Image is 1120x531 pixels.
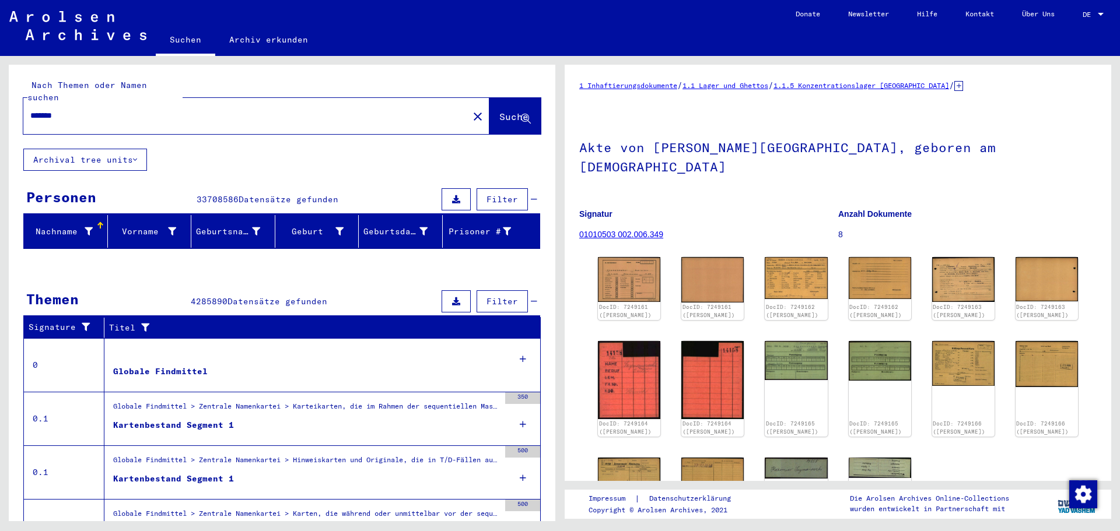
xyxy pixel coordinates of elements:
[113,473,234,485] div: Kartenbestand Segment 1
[681,257,744,303] img: 002.jpg
[933,304,985,318] a: DocID: 7249163 ([PERSON_NAME])
[579,81,677,90] a: 1 Inhaftierungsdokumente
[359,215,443,248] mat-header-cell: Geburtsdatum
[113,365,208,378] div: Globale Findmittel
[280,222,359,241] div: Geburt‏
[949,80,954,90] span: /
[191,215,275,248] mat-header-cell: Geburtsname
[579,209,612,219] b: Signatur
[280,226,344,238] div: Geburt‏
[24,392,104,445] td: 0.1
[487,296,518,307] span: Filter
[1016,257,1078,302] img: 002.jpg
[1055,489,1099,518] img: yv_logo.png
[24,215,108,248] mat-header-cell: Nachname
[599,304,652,318] a: DocID: 7249161 ([PERSON_NAME])
[1016,420,1069,435] a: DocID: 7249166 ([PERSON_NAME])
[24,445,104,499] td: 0.1
[838,209,912,219] b: Anzahl Dokumente
[239,194,338,205] span: Datensätze gefunden
[849,420,902,435] a: DocID: 7249165 ([PERSON_NAME])
[598,257,660,302] img: 001.jpg
[681,458,744,502] img: 002.jpg
[471,110,485,124] mat-icon: close
[682,81,768,90] a: 1.1 Lager und Ghettos
[773,81,949,90] a: 1.1.5 Konzentrationslager [GEOGRAPHIC_DATA]
[477,290,528,312] button: Filter
[29,226,93,238] div: Nachname
[156,26,215,56] a: Suchen
[766,420,818,435] a: DocID: 7249165 ([PERSON_NAME])
[26,289,79,310] div: Themen
[849,458,911,478] img: 002.jpg
[1083,10,1095,19] span: DE
[505,500,540,511] div: 500
[113,401,499,417] div: Globale Findmittel > Zentrale Namenkartei > Karteikarten, die im Rahmen der sequentiellen Massend...
[850,493,1009,504] p: Die Arolsen Archives Online-Collections
[29,321,95,333] div: Signature
[113,222,191,241] div: Vorname
[109,318,529,337] div: Titel
[113,419,234,431] div: Kartenbestand Segment 1
[27,80,147,103] mat-label: Nach Themen oder Namen suchen
[26,187,96,208] div: Personen
[849,341,911,381] img: 002.jpg
[505,392,540,404] div: 350
[447,226,512,238] div: Prisoner #
[599,420,652,435] a: DocID: 7249164 ([PERSON_NAME])
[489,98,541,134] button: Suche
[682,420,735,435] a: DocID: 7249164 ([PERSON_NAME])
[933,420,985,435] a: DocID: 7249166 ([PERSON_NAME])
[1016,341,1078,387] img: 002.jpg
[487,194,518,205] span: Filter
[589,493,745,505] div: |
[850,504,1009,514] p: wurden entwickelt in Partnerschaft mit
[228,296,327,307] span: Datensätze gefunden
[9,11,146,40] img: Arolsen_neg.svg
[363,222,442,241] div: Geburtsdatum
[363,226,428,238] div: Geburtsdatum
[765,458,827,479] img: 001.jpg
[477,188,528,210] button: Filter
[932,257,995,302] img: 001.jpg
[29,222,107,241] div: Nachname
[765,257,827,299] img: 001.jpg
[849,304,902,318] a: DocID: 7249162 ([PERSON_NAME])
[113,455,499,471] div: Globale Findmittel > Zentrale Namenkartei > Hinweiskarten und Originale, die in T/D-Fällen aufgef...
[589,505,745,515] p: Copyright © Arolsen Archives, 2021
[196,226,260,238] div: Geburtsname
[598,458,660,502] img: 001.jpg
[29,318,107,337] div: Signature
[598,341,660,419] img: 001.jpg
[579,230,663,239] a: 01010503 002.006.349
[849,257,911,299] img: 002.jpg
[766,304,818,318] a: DocID: 7249162 ([PERSON_NAME])
[765,341,827,381] img: 001.jpg
[113,508,499,525] div: Globale Findmittel > Zentrale Namenkartei > Karten, die während oder unmittelbar vor der sequenti...
[275,215,359,248] mat-header-cell: Geburt‏
[932,341,995,386] img: 001.jpg
[1016,304,1069,318] a: DocID: 7249163 ([PERSON_NAME])
[1069,480,1097,508] div: Zustimmung ändern
[447,222,526,241] div: Prisoner #
[640,493,745,505] a: Datenschutzerklärung
[443,215,540,248] mat-header-cell: Prisoner #
[677,80,682,90] span: /
[768,80,773,90] span: /
[108,215,192,248] mat-header-cell: Vorname
[196,222,275,241] div: Geburtsname
[215,26,322,54] a: Archiv erkunden
[23,149,147,171] button: Archival tree units
[838,228,1097,241] p: 8
[1069,480,1097,508] img: Zustimmung ändern
[589,493,635,505] a: Impressum
[682,304,735,318] a: DocID: 7249161 ([PERSON_NAME])
[113,226,177,238] div: Vorname
[197,194,239,205] span: 33708586
[579,121,1097,191] h1: Akte von [PERSON_NAME][GEOGRAPHIC_DATA], geboren am [DEMOGRAPHIC_DATA]
[499,111,528,122] span: Suche
[505,446,540,458] div: 500
[109,322,517,334] div: Titel
[191,296,228,307] span: 4285890
[681,341,744,419] img: 002.jpg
